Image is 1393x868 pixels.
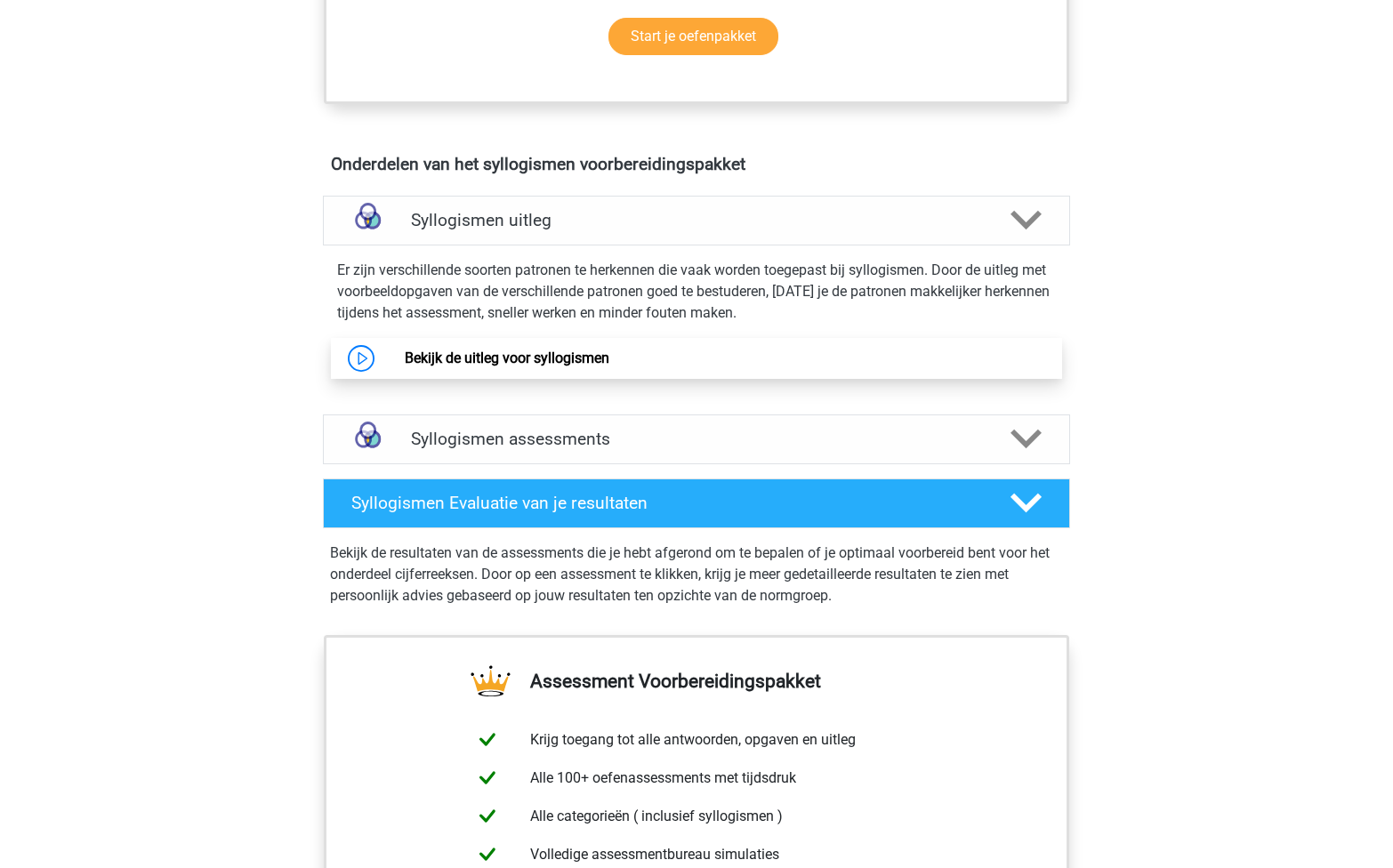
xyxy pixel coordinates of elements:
a: uitleg Syllogismen uitleg [316,196,1077,245]
img: syllogismen assessments [345,416,391,462]
a: Bekijk de uitleg voor syllogismen [405,350,609,366]
p: Bekijk de resultaten van de assessments die je hebt afgerond om te bepalen of je optimaal voorber... [330,542,1063,607]
a: Syllogismen Evaluatie van je resultaten [316,478,1077,528]
img: syllogismen uitleg [345,197,391,243]
h4: Syllogismen uitleg [411,210,982,230]
h4: Syllogismen Evaluatie van je resultaten [351,493,982,513]
a: Start je oefenpakket [608,18,778,55]
p: Er zijn verschillende soorten patronen te herkennen die vaak worden toegepast bij syllogismen. Do... [337,260,1056,324]
h4: Onderdelen van het syllogismen voorbereidingspakket [331,154,1062,174]
a: assessments Syllogismen assessments [316,414,1077,464]
h4: Syllogismen assessments [411,429,982,449]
